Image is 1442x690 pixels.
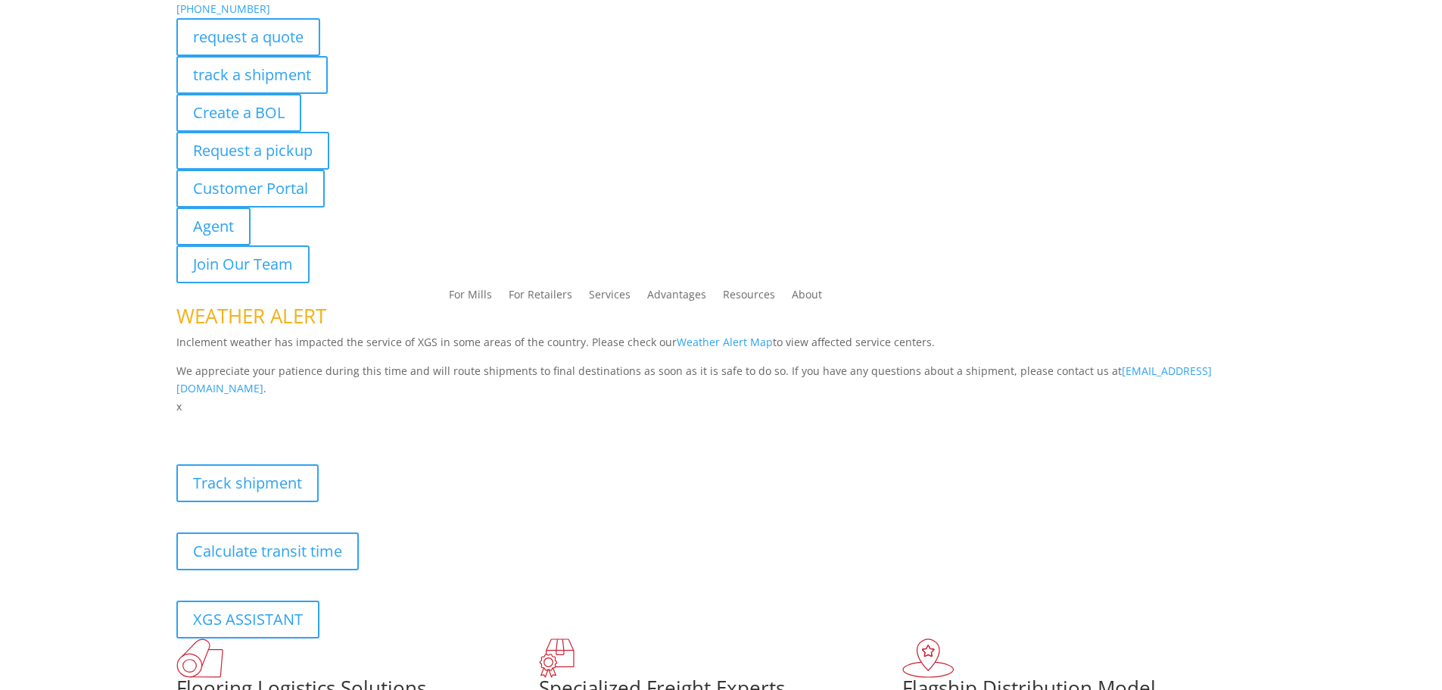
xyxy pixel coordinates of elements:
a: track a shipment [176,56,328,94]
a: Join Our Team [176,245,310,283]
a: XGS ASSISTANT [176,601,319,638]
a: Weather Alert Map [677,335,773,349]
img: xgs-icon-total-supply-chain-intelligence-red [176,638,223,678]
p: x [176,398,1266,416]
a: Customer Portal [176,170,325,208]
a: Advantages [647,289,706,306]
a: Services [589,289,631,306]
p: Inclement weather has impacted the service of XGS in some areas of the country. Please check our ... [176,333,1266,362]
a: Request a pickup [176,132,329,170]
a: Calculate transit time [176,532,359,570]
a: For Mills [449,289,492,306]
img: xgs-icon-focused-on-flooring-red [539,638,575,678]
a: [PHONE_NUMBER] [176,2,270,16]
a: Agent [176,208,251,245]
a: For Retailers [509,289,572,306]
b: Visibility, transparency, and control for your entire supply chain. [176,418,514,432]
img: xgs-icon-flagship-distribution-model-red [902,638,955,678]
a: request a quote [176,18,320,56]
a: About [792,289,822,306]
a: Resources [723,289,775,306]
span: WEATHER ALERT [176,302,326,329]
a: Track shipment [176,464,319,502]
p: We appreciate your patience during this time and will route shipments to final destinations as so... [176,362,1266,398]
a: Create a BOL [176,94,301,132]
